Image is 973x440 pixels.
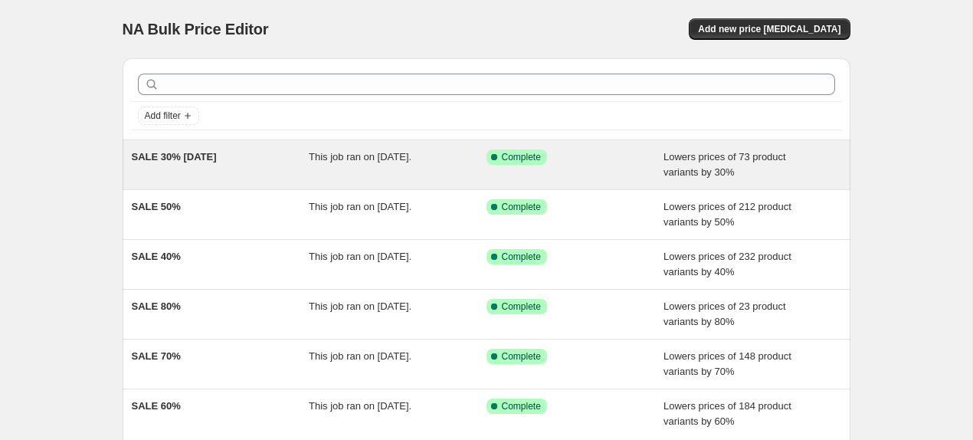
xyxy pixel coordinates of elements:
span: Add new price [MEDICAL_DATA] [698,23,840,35]
span: Complete [502,300,541,313]
span: SALE 70% [132,350,181,362]
button: Add filter [138,107,199,125]
span: Complete [502,350,541,363]
span: Lowers prices of 148 product variants by 70% [663,350,791,377]
span: This job ran on [DATE]. [309,151,411,163]
span: NA Bulk Price Editor [123,21,269,38]
span: Complete [502,201,541,213]
span: Lowers prices of 23 product variants by 80% [663,300,786,327]
span: Lowers prices of 212 product variants by 50% [663,201,791,228]
span: This job ran on [DATE]. [309,251,411,262]
span: This job ran on [DATE]. [309,350,411,362]
span: This job ran on [DATE]. [309,300,411,312]
span: This job ran on [DATE]. [309,201,411,212]
span: This job ran on [DATE]. [309,400,411,412]
span: Complete [502,151,541,163]
span: SALE 60% [132,400,181,412]
span: SALE 80% [132,300,181,312]
span: SALE 30% [DATE] [132,151,217,163]
span: SALE 50% [132,201,181,212]
span: Lowers prices of 184 product variants by 60% [663,400,791,427]
span: Lowers prices of 73 product variants by 30% [663,151,786,178]
span: SALE 40% [132,251,181,262]
span: Lowers prices of 232 product variants by 40% [663,251,791,277]
button: Add new price [MEDICAL_DATA] [689,18,850,40]
span: Add filter [145,110,181,122]
span: Complete [502,400,541,412]
span: Complete [502,251,541,263]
